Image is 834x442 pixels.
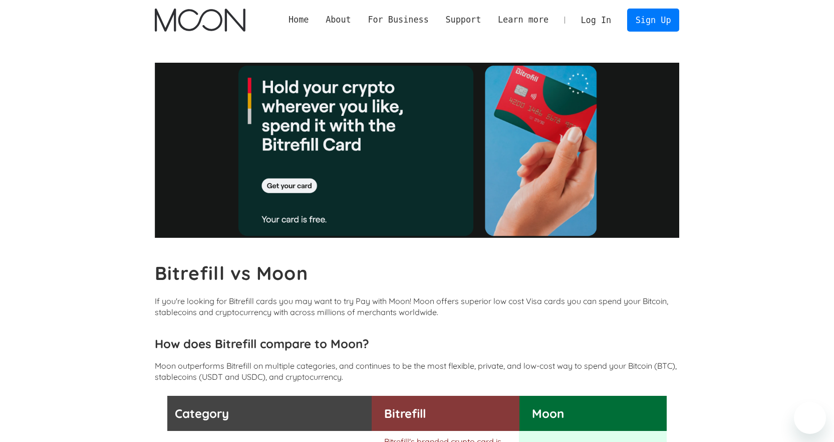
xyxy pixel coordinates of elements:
[155,9,245,32] a: home
[326,14,351,26] div: About
[627,9,679,31] a: Sign Up
[155,336,680,351] h3: How does Bitrefill compare to Moon?
[155,296,680,318] p: If you're looking for Bitrefill cards you may want to try Pay with Moon! Moon offers superior low...
[155,261,308,284] b: Bitrefill vs Moon
[437,14,489,26] div: Support
[384,406,514,421] h3: Bitrefill
[280,14,317,26] a: Home
[794,402,826,434] iframe: Knop om het berichtenvenster te openen
[317,14,359,26] div: About
[155,360,680,382] p: Moon outperforms Bitrefill on multiple categories, and continues to be the most flexible, private...
[445,14,481,26] div: Support
[532,406,655,421] h3: Moon
[360,14,437,26] div: For Business
[175,406,359,421] h3: Category
[368,14,428,26] div: For Business
[498,14,548,26] div: Learn more
[573,9,620,31] a: Log In
[155,9,245,32] img: Moon Logo
[489,14,557,26] div: Learn more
